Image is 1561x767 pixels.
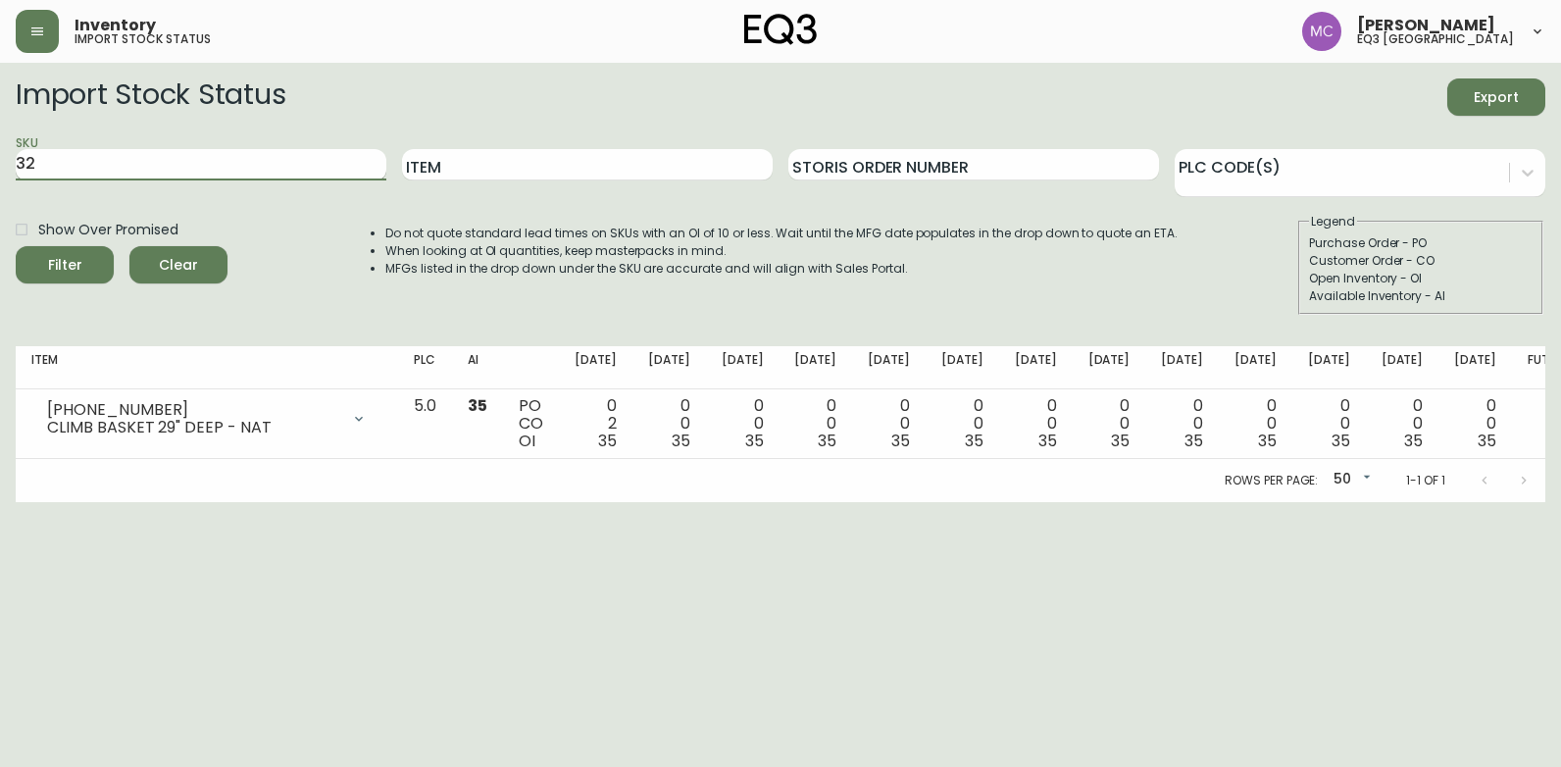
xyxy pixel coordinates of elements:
span: 35 [818,430,836,452]
div: 0 0 [794,397,836,450]
h5: eq3 [GEOGRAPHIC_DATA] [1357,33,1514,45]
span: [PERSON_NAME] [1357,18,1495,33]
span: 35 [1111,430,1130,452]
li: Do not quote standard lead times on SKUs with an OI of 10 or less. Wait until the MFG date popula... [385,225,1178,242]
span: 35 [1404,430,1423,452]
th: [DATE] [1219,346,1292,389]
th: [DATE] [706,346,780,389]
span: 35 [1332,430,1350,452]
div: 0 0 [1161,397,1203,450]
th: [DATE] [1366,346,1439,389]
div: 0 2 [575,397,617,450]
span: Export [1463,85,1530,110]
th: [DATE] [852,346,926,389]
div: 0 0 [1308,397,1350,450]
p: 1-1 of 1 [1406,472,1445,489]
div: 0 0 [1088,397,1131,450]
h2: Import Stock Status [16,78,285,116]
div: Customer Order - CO [1309,252,1533,270]
th: [DATE] [1292,346,1366,389]
div: 0 0 [1454,397,1496,450]
div: 0 0 [722,397,764,450]
span: 35 [965,430,983,452]
th: [DATE] [1073,346,1146,389]
div: 0 0 [941,397,983,450]
th: [DATE] [559,346,632,389]
div: [PHONE_NUMBER] [47,401,339,419]
div: Filter [48,253,82,278]
button: Filter [16,246,114,283]
span: 35 [745,430,764,452]
img: 6dbdb61c5655a9a555815750a11666cc [1302,12,1341,51]
th: [DATE] [926,346,999,389]
th: [DATE] [1438,346,1512,389]
th: PLC [398,346,452,389]
li: MFGs listed in the drop down under the SKU are accurate and will align with Sales Portal. [385,260,1178,278]
div: 0 0 [1234,397,1277,450]
th: AI [452,346,503,389]
span: 35 [672,430,690,452]
span: 35 [1258,430,1277,452]
td: 5.0 [398,389,452,459]
div: Purchase Order - PO [1309,234,1533,252]
div: [PHONE_NUMBER]CLIMB BASKET 29" DEEP - NAT [31,397,382,440]
img: logo [744,14,817,45]
span: 35 [1478,430,1496,452]
span: Inventory [75,18,156,33]
span: OI [519,430,535,452]
span: Clear [145,253,212,278]
h5: import stock status [75,33,211,45]
div: 0 0 [1382,397,1424,450]
div: 0 0 [868,397,910,450]
div: PO CO [519,397,543,450]
th: [DATE] [779,346,852,389]
th: [DATE] [1145,346,1219,389]
button: Clear [129,246,227,283]
span: 35 [598,430,617,452]
button: Export [1447,78,1545,116]
span: 35 [1184,430,1203,452]
span: 35 [1038,430,1057,452]
span: 35 [468,394,487,417]
div: CLIMB BASKET 29" DEEP - NAT [47,419,339,436]
th: [DATE] [632,346,706,389]
li: When looking at OI quantities, keep masterpacks in mind. [385,242,1178,260]
div: 0 0 [1015,397,1057,450]
span: Show Over Promised [38,220,178,240]
legend: Legend [1309,213,1357,230]
div: Open Inventory - OI [1309,270,1533,287]
th: Item [16,346,398,389]
th: [DATE] [999,346,1073,389]
span: 35 [891,430,910,452]
p: Rows per page: [1225,472,1318,489]
div: 50 [1326,464,1375,496]
div: Available Inventory - AI [1309,287,1533,305]
div: 0 0 [648,397,690,450]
